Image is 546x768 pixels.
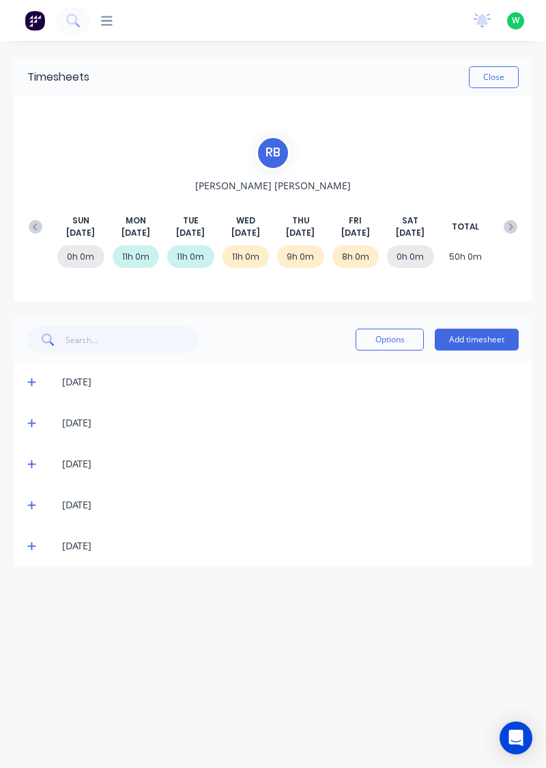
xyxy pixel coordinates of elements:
span: [DATE] [286,227,315,239]
div: 0h 0m [57,245,104,268]
div: [DATE] [62,538,519,553]
span: TUE [183,215,199,227]
span: [DATE] [176,227,205,239]
span: SUN [72,215,89,227]
span: [DATE] [121,227,150,239]
input: Search... [66,326,199,353]
span: [DATE] [231,227,260,239]
div: 8h 0m [332,245,379,268]
span: MON [126,215,146,227]
div: 0h 0m [387,245,434,268]
span: [DATE] [396,227,425,239]
span: SAT [402,215,418,227]
span: [DATE] [66,227,95,239]
img: Factory [25,10,45,31]
div: 50h 0m [442,245,489,268]
button: Close [469,66,519,88]
span: WED [236,215,255,227]
div: R B [256,136,290,170]
span: [PERSON_NAME] [PERSON_NAME] [195,178,351,193]
span: TOTAL [452,221,479,233]
div: [DATE] [62,415,519,430]
span: [DATE] [341,227,370,239]
div: [DATE] [62,374,519,389]
div: Open Intercom Messenger [500,722,532,754]
button: Add timesheet [435,329,519,351]
div: 11h 0m [113,245,160,268]
div: 11h 0m [167,245,214,268]
span: THU [292,215,309,227]
button: Options [356,329,424,351]
div: [DATE] [62,497,519,512]
div: 9h 0m [277,245,324,268]
span: W [512,14,519,27]
span: FRI [349,215,362,227]
div: 11h 0m [222,245,270,268]
div: Timesheets [27,69,89,85]
div: [DATE] [62,456,519,471]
